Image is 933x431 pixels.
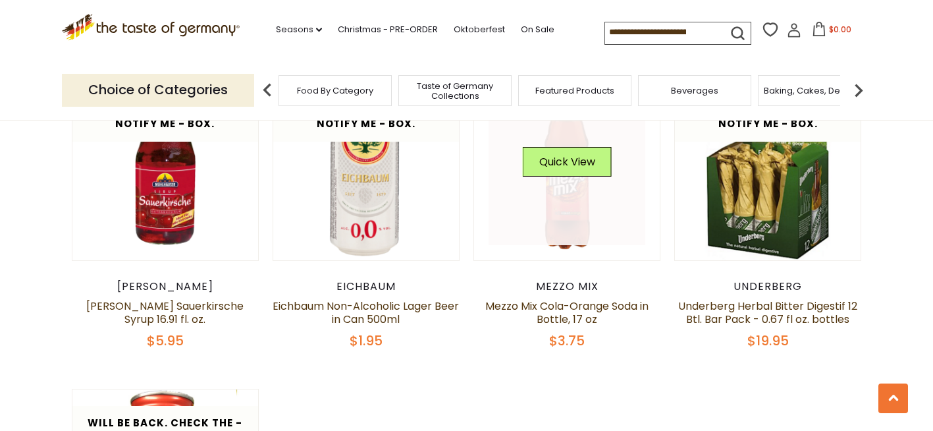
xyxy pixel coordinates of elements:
[62,74,254,106] p: Choice of Categories
[273,299,459,327] a: Eichbaum Non-Alcoholic Lager Beer in Can 500ml
[474,74,660,260] img: Mezzo Mix Cola-Orange Soda in Bottle, 17 oz
[86,299,244,327] a: [PERSON_NAME] Sauerkirsche Syrup 16.91 fl. oz.
[402,81,508,101] a: Taste of Germany Collections
[671,86,718,96] a: Beverages
[747,331,789,350] span: $19.95
[273,74,460,260] img: Eichbaum Non-Alcoholic Lager Beer in Can 500ml
[276,22,322,37] a: Seasons
[273,280,460,293] div: Eichbaum
[473,280,661,293] div: Mezzo Mix
[804,22,860,42] button: $0.00
[350,331,383,350] span: $1.95
[521,22,554,37] a: On Sale
[297,86,373,96] a: Food By Category
[72,280,259,293] div: [PERSON_NAME]
[674,280,862,293] div: Underberg
[675,74,861,260] img: Underberg Herbal Bitter Digestif 12 Btl. Bar Pack - 0.67 fl oz. bottles
[829,24,851,35] span: $0.00
[485,299,649,327] a: Mezzo Mix Cola-Orange Soda in Bottle, 17 oz
[454,22,505,37] a: Oktoberfest
[72,74,259,260] img: Muehlhauser Sauerkirsche Syrup 16.91 fl. oz.
[764,86,866,96] a: Baking, Cakes, Desserts
[147,331,184,350] span: $5.95
[338,22,438,37] a: Christmas - PRE-ORDER
[549,331,585,350] span: $3.75
[845,77,872,103] img: next arrow
[254,77,280,103] img: previous arrow
[678,299,857,327] a: Underberg Herbal Bitter Digestif 12 Btl. Bar Pack - 0.67 fl oz. bottles
[535,86,614,96] a: Featured Products
[523,147,612,177] button: Quick View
